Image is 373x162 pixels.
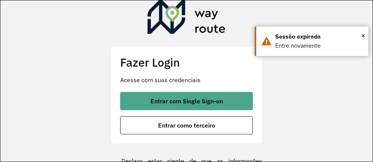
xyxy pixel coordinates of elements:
button: button [120,116,253,134]
h2: Fazer Login [120,56,253,69]
button: Close [361,30,365,41]
span: × [361,30,365,41]
p: Acesse com suas credenciais [120,75,253,84]
button: button [120,92,253,110]
span: Entrar como terceiro [158,122,215,128]
span: Entrar com Single Sign-on [150,98,223,104]
div: Sessão expirada [275,32,363,41]
img: Roteirizador AmbevTech [147,0,226,37]
div: Entre novamente [275,41,363,50]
